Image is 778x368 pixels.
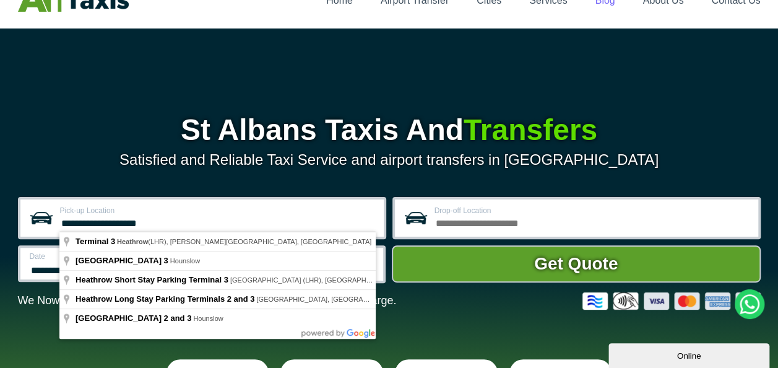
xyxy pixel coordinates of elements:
img: Credit And Debit Cards [582,292,761,310]
label: Date [30,253,189,260]
span: [GEOGRAPHIC_DATA], [GEOGRAPHIC_DATA] [256,296,402,303]
span: Heathrow Short Stay Parking Terminal 3 [76,275,228,284]
span: (LHR), [PERSON_NAME][GEOGRAPHIC_DATA], [GEOGRAPHIC_DATA] [117,238,371,245]
p: Satisfied and Reliable Taxi Service and airport transfers in [GEOGRAPHIC_DATA] [18,151,761,169]
span: Hounslow [170,257,200,265]
span: [GEOGRAPHIC_DATA] 3 [76,256,168,265]
p: We Now Accept Card & Contactless Payment In [18,294,397,307]
h1: St Albans Taxis And [18,115,761,145]
span: [GEOGRAPHIC_DATA] (LHR), [GEOGRAPHIC_DATA], [GEOGRAPHIC_DATA] [230,276,470,284]
span: Terminal 3 [76,237,115,246]
iframe: chat widget [608,341,772,368]
label: Pick-up Location [60,207,376,214]
span: Heathrow [117,238,148,245]
span: Hounslow [193,315,223,322]
button: Get Quote [392,245,761,283]
label: Drop-off Location [434,207,751,214]
span: [GEOGRAPHIC_DATA] 2 and 3 [76,313,191,323]
span: Heathrow Long Stay Parking Terminals 2 and 3 [76,294,254,304]
span: Transfers [464,113,597,146]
